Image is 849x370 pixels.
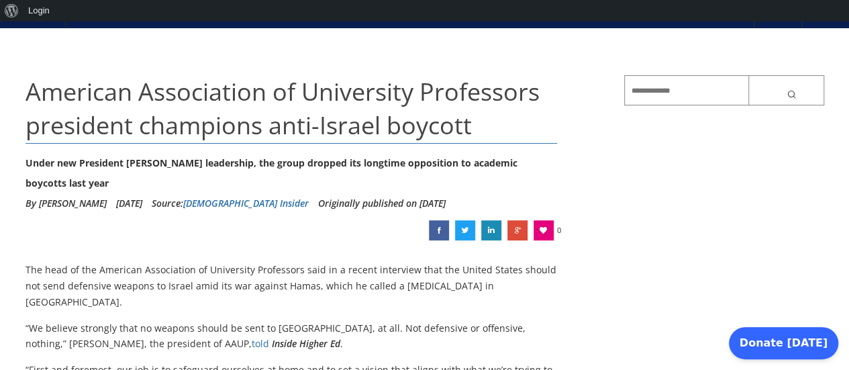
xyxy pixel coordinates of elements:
a: told [252,337,269,350]
span: 0 [557,220,561,240]
a: American Association of University Professors president champions anti-Israel boycott [507,220,528,240]
p: “We believe strongly that no weapons should be sent to [GEOGRAPHIC_DATA], at all. Not defensive o... [26,320,558,353]
li: By [PERSON_NAME] [26,193,107,214]
a: American Association of University Professors president champions anti-Israel boycott [455,220,475,240]
em: Inside Higher Ed [272,337,340,350]
div: Source: [152,193,309,214]
a: American Association of University Professors president champions anti-Israel boycott [481,220,501,240]
div: Under new President [PERSON_NAME] leadership, the group dropped its longtime opposition to academ... [26,153,558,193]
a: American Association of University Professors president champions anti-Israel boycott [429,220,449,240]
a: [DEMOGRAPHIC_DATA] Insider [183,197,309,210]
span: American Association of University Professors president champions anti-Israel boycott [26,75,540,142]
li: Originally published on [DATE] [318,193,446,214]
li: [DATE] [116,193,142,214]
p: The head of the American Association of University Professors said in a recent interview that the... [26,262,558,310]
